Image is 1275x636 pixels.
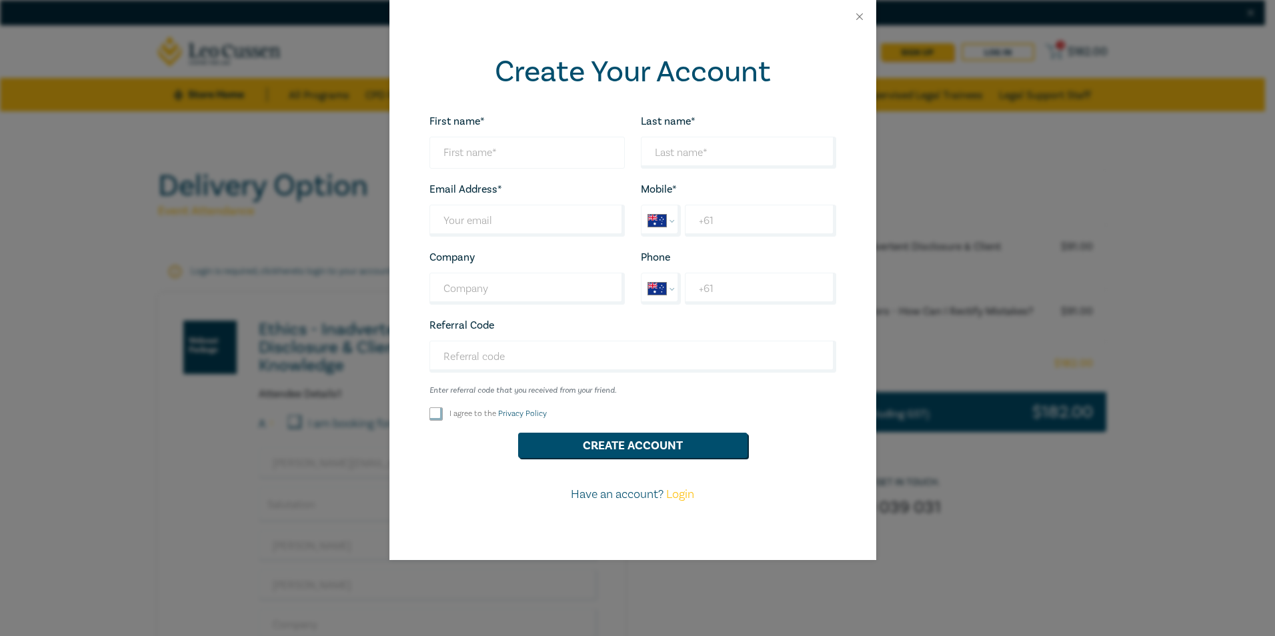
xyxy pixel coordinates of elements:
[429,251,475,263] label: Company
[429,137,625,169] input: First name*
[429,183,502,195] label: Email Address*
[429,386,836,395] small: Enter referral code that you received from your friend.
[421,486,844,503] p: Have an account?
[641,115,696,127] label: Last name*
[429,341,836,373] input: Referral code
[449,408,547,419] label: I agree to the
[498,409,547,419] a: Privacy Policy
[429,115,485,127] label: First name*
[641,137,836,169] input: Last name*
[666,487,694,502] a: Login
[429,273,625,305] input: Company
[641,251,670,263] label: Phone
[429,205,625,237] input: Your email
[854,11,866,23] button: Close
[685,205,836,237] input: Enter Mobile number
[429,319,494,331] label: Referral Code
[518,433,748,458] button: Create Account
[429,55,836,89] h2: Create Your Account
[685,273,836,305] input: Enter phone number
[641,183,677,195] label: Mobile*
